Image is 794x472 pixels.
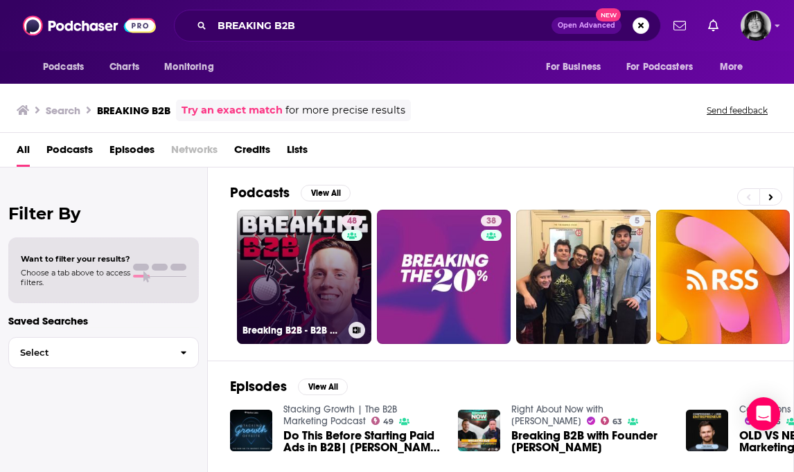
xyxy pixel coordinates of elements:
img: User Profile [741,10,771,41]
h3: Search [46,104,80,117]
span: Networks [171,138,218,167]
span: Breaking B2B with Founder [PERSON_NAME] [511,430,669,453]
img: Podchaser - Follow, Share and Rate Podcasts [23,12,156,39]
a: Podcasts [46,138,93,167]
button: Open AdvancedNew [552,17,621,34]
span: 49 [383,419,394,425]
div: Open Intercom Messenger [747,397,780,430]
a: EpisodesView All [230,378,348,395]
button: Select [8,337,199,368]
button: open menu [33,54,102,80]
button: open menu [536,54,618,80]
a: Try an exact match [182,102,283,118]
img: Do This Before Starting Paid Ads in B2B| Megan Bowen on Breaking B2B [230,410,272,452]
a: Stacking Growth | The B2B Marketing Podcast [283,403,397,427]
input: Search podcasts, credits, & more... [212,15,552,37]
span: Open Advanced [558,22,615,29]
button: Show profile menu [741,10,771,41]
button: View All [298,379,348,395]
span: 5 [635,215,639,228]
a: 5 [516,210,651,344]
a: 5 [629,215,645,226]
span: Logged in as parkdalepublicity1 [741,10,771,41]
span: New [596,8,621,21]
span: Choose a tab above to access filters. [21,268,130,287]
button: Send feedback [703,105,772,116]
a: Show notifications dropdown [703,14,724,37]
a: 48Breaking B2B - B2B Marketing & Demand Generation Podcast [237,210,371,344]
span: 38 [486,215,496,228]
a: Lists [287,138,308,167]
button: open menu [710,54,761,80]
span: Monitoring [164,57,213,77]
a: Charts [100,54,148,80]
h3: Breaking B2B - B2B Marketing & Demand Generation Podcast [242,325,343,336]
a: Do This Before Starting Paid Ads in B2B| Megan Bowen on Breaking B2B [283,430,441,453]
h2: Episodes [230,378,287,395]
a: Breaking B2B with Founder Sam Dunning [511,430,669,453]
div: Search podcasts, credits, & more... [174,10,661,42]
img: Breaking B2B with Founder Sam Dunning [458,410,500,452]
span: Podcasts [43,57,84,77]
button: open menu [155,54,231,80]
span: for more precise results [285,102,405,118]
span: Charts [109,57,139,77]
a: 38 [377,210,511,344]
span: Want to filter your results? [21,254,130,264]
span: 48 [347,215,357,228]
a: Show notifications dropdown [668,14,691,37]
h2: Filter By [8,203,199,224]
a: Episodes [109,138,155,167]
span: Do This Before Starting Paid Ads in B2B| [PERSON_NAME] on Breaking B2B [283,430,441,453]
button: open menu [617,54,713,80]
button: View All [301,185,351,201]
span: Select [9,348,169,357]
h2: Podcasts [230,184,290,201]
a: Right About Now with Ryan Alford [511,403,603,427]
span: More [720,57,743,77]
a: PodcastsView All [230,184,351,201]
a: Credits [234,138,270,167]
span: For Podcasters [626,57,693,77]
img: OLD VS NEW WAY In B2B Marketing (Breaking B2B - B2B Marketing & Demand Generation Podcast) [686,410,728,452]
a: 63 [601,417,623,425]
span: 63 [612,419,622,425]
h3: BREAKING B2B [97,104,170,117]
span: For Business [546,57,601,77]
a: 49 [371,417,394,425]
p: Saved Searches [8,314,199,327]
a: All [17,138,30,167]
a: 48 [342,215,362,226]
a: 38 [481,215,502,226]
